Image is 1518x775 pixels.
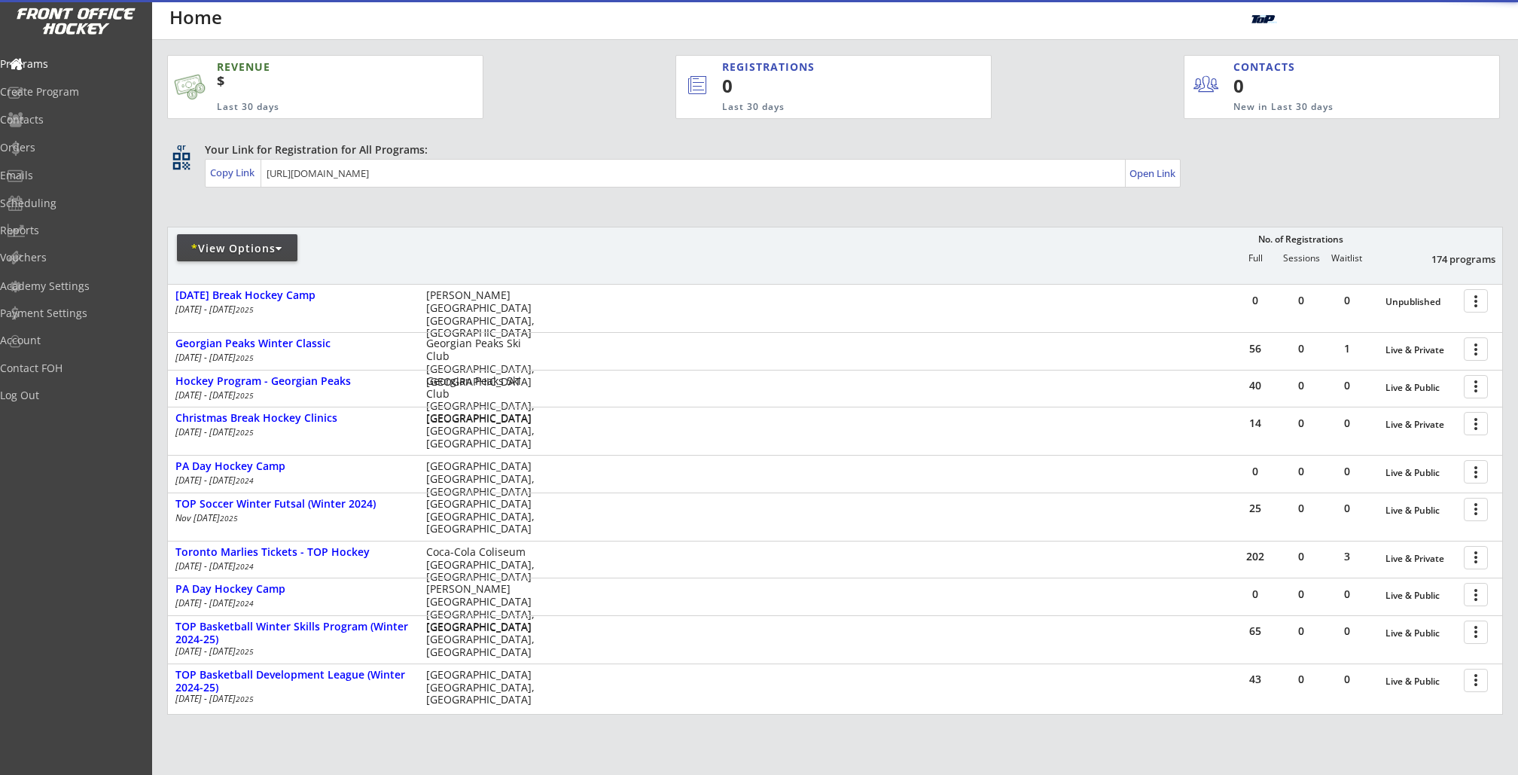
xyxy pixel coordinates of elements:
div: [DATE] - [DATE] [175,562,406,571]
em: 2025 [236,646,254,657]
div: 40 [1233,380,1278,391]
div: 0 [1279,503,1324,514]
em: 2025 [236,304,254,315]
button: more_vert [1464,337,1488,361]
div: TOP Soccer Winter Futsal (Winter 2024) [175,498,410,511]
div: CONTACTS [1233,59,1302,75]
em: 2025 [236,427,254,438]
em: 2025 [220,513,238,523]
div: 56 [1233,343,1278,354]
div: REVENUE [217,59,410,75]
em: 2024 [236,475,254,486]
div: TOP Basketball Winter Skills Program (Winter 2024-25) [175,621,410,646]
div: 0 [1279,295,1324,306]
div: TOP Basketball Development League (Winter 2024-25) [175,669,410,694]
div: [DATE] - [DATE] [175,599,406,608]
div: 0 [1324,626,1370,636]
div: Live & Private [1385,554,1456,564]
div: [GEOGRAPHIC_DATA] [GEOGRAPHIC_DATA], [GEOGRAPHIC_DATA] [426,498,544,535]
div: Georgian Peaks Ski Club [GEOGRAPHIC_DATA], [GEOGRAPHIC_DATA] [426,337,544,388]
div: PA Day Hockey Camp [175,460,410,473]
div: 0 [1279,626,1324,636]
sup: $ [217,72,224,90]
button: more_vert [1464,375,1488,398]
div: Live & Public [1385,628,1456,639]
em: 2025 [236,352,254,363]
div: Georgian Peaks Winter Classic [175,337,410,350]
button: more_vert [1464,669,1488,692]
em: 2025 [236,390,254,401]
div: Copy Link [210,166,258,179]
div: New in Last 30 days [1233,101,1430,114]
div: Coca-Cola Coliseum [GEOGRAPHIC_DATA], [GEOGRAPHIC_DATA] [426,546,544,584]
div: Unpublished [1385,297,1456,307]
button: more_vert [1464,412,1488,435]
div: 0 [1324,418,1370,429]
div: [DATE] - [DATE] [175,391,406,400]
div: Georgian Peaks Ski Club [GEOGRAPHIC_DATA], [GEOGRAPHIC_DATA] [426,375,544,426]
div: No. of Registrations [1254,234,1348,245]
div: Christmas Break Hockey Clinics [175,412,410,425]
button: qr_code [170,150,193,172]
em: 2025 [236,694,254,704]
button: more_vert [1464,289,1488,313]
div: 0 [1279,551,1324,562]
div: 65 [1233,626,1278,636]
div: 0 [1324,295,1370,306]
a: Open Link [1129,163,1177,184]
div: 43 [1233,674,1278,685]
div: Last 30 days [217,101,410,114]
div: Live & Private [1385,345,1456,355]
div: Your Link for Registration for All Programs: [205,142,1456,157]
button: more_vert [1464,546,1488,569]
div: Live & Private [1385,420,1456,430]
div: Sessions [1279,253,1324,264]
div: Live & Public [1385,383,1456,393]
div: 0 [1279,418,1324,429]
div: 0 [1279,380,1324,391]
em: 2024 [236,598,254,609]
em: 2024 [236,561,254,572]
div: 0 [1233,295,1278,306]
div: [PERSON_NAME][GEOGRAPHIC_DATA] [GEOGRAPHIC_DATA], [GEOGRAPHIC_DATA] [426,583,544,633]
div: [DATE] - [DATE] [175,694,406,703]
div: [GEOGRAPHIC_DATA] [GEOGRAPHIC_DATA], [GEOGRAPHIC_DATA] [426,621,544,658]
button: more_vert [1464,460,1488,484]
div: Toronto Marlies Tickets - TOP Hockey [175,546,410,559]
div: 0 [1324,380,1370,391]
div: View Options [177,241,297,256]
div: 0 [1324,674,1370,685]
div: 0 [1233,73,1326,99]
div: [PERSON_NAME][GEOGRAPHIC_DATA] [GEOGRAPHIC_DATA], [GEOGRAPHIC_DATA] [426,289,544,340]
div: 0 [722,73,941,99]
div: [DATE] - [DATE] [175,647,406,656]
div: 0 [1233,466,1278,477]
div: 0 [1324,589,1370,600]
div: Hockey Program - Georgian Peaks [175,375,410,388]
div: 0 [1233,589,1278,600]
div: 0 [1279,674,1324,685]
div: [GEOGRAPHIC_DATA] [GEOGRAPHIC_DATA], [GEOGRAPHIC_DATA] [426,460,544,498]
div: 0 [1279,466,1324,477]
div: [DATE] Break Hockey Camp [175,289,410,302]
div: Live & Public [1385,505,1456,516]
div: [GEOGRAPHIC_DATA] [GEOGRAPHIC_DATA], [GEOGRAPHIC_DATA] [426,669,544,706]
div: 174 programs [1417,252,1495,266]
div: [DATE] - [DATE] [175,305,406,314]
div: 0 [1324,503,1370,514]
div: REGISTRATIONS [722,59,922,75]
div: 14 [1233,418,1278,429]
div: 202 [1233,551,1278,562]
div: qr [172,142,190,152]
div: PA Day Hockey Camp [175,583,410,596]
div: [DATE] - [DATE] [175,428,406,437]
div: 0 [1279,343,1324,354]
div: Nov [DATE] [175,514,406,523]
button: more_vert [1464,621,1488,644]
div: [GEOGRAPHIC_DATA] [GEOGRAPHIC_DATA], [GEOGRAPHIC_DATA] [426,412,544,450]
div: 3 [1324,551,1370,562]
div: Waitlist [1324,253,1370,264]
div: Live & Public [1385,468,1456,478]
div: 1 [1324,343,1370,354]
div: 25 [1233,503,1278,514]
